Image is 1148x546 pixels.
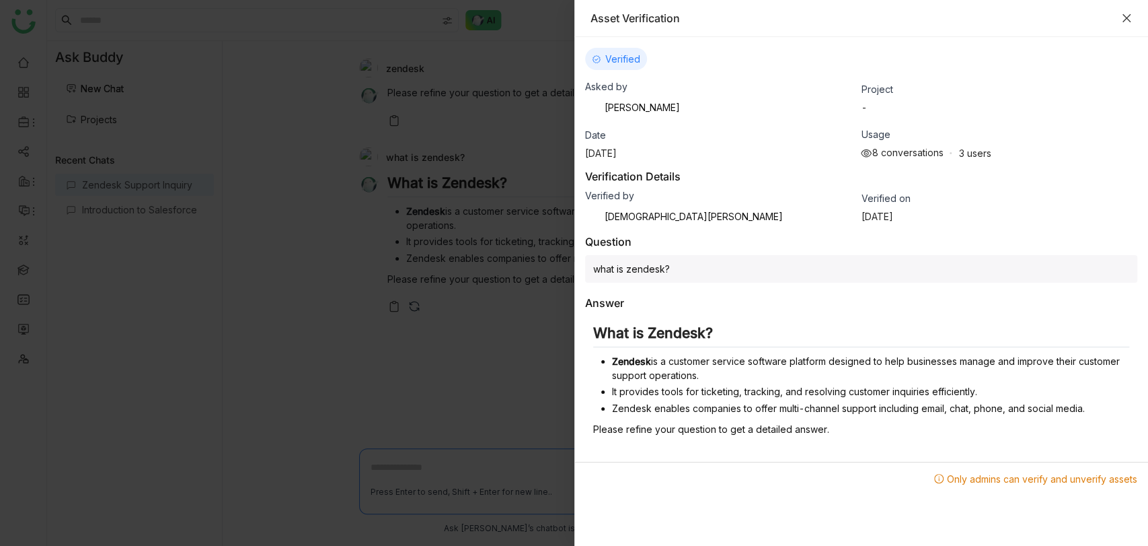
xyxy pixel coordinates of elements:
[585,296,624,310] div: Answer
[958,147,991,159] div: 3 users
[585,208,601,224] img: 684a9b06de261c4b36a3cf65
[861,102,866,113] span: -
[612,384,1130,399] li: It provides tools for ticketing, tracking, and resolving customer inquiries efficiently.
[612,401,1130,415] li: Zendesk enables companies to offer multi-channel support including email, chat, phone, and social...
[593,422,1130,436] p: Please refine your question to get a detailed answer.
[590,11,1115,26] div: Asset Verification
[593,325,1130,347] h2: What is Zendesk?
[585,170,1138,183] div: Verification Details
[585,99,601,115] img: 684be972847de31b02b70467
[612,355,651,367] strong: Zendesk
[861,129,890,140] span: Usage
[612,354,1130,382] li: is a customer service software platform designed to help businesses manage and improve their cust...
[861,147,943,159] div: 8 conversations
[1121,13,1132,24] button: Close
[585,99,680,115] div: [PERSON_NAME]
[585,81,627,92] span: Asked by
[585,255,1138,283] div: what is zendesk?
[861,211,892,222] span: [DATE]
[585,190,634,201] span: Verified by
[585,208,783,224] div: [DEMOGRAPHIC_DATA][PERSON_NAME]
[585,129,606,141] span: Date
[605,53,640,65] span: Verified
[585,147,617,159] span: [DATE]
[861,148,872,159] img: views.svg
[861,83,892,95] span: Project
[934,473,1137,485] span: Only admins can verify and unverify assets
[585,235,632,248] div: Question
[861,193,910,204] span: Verified on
